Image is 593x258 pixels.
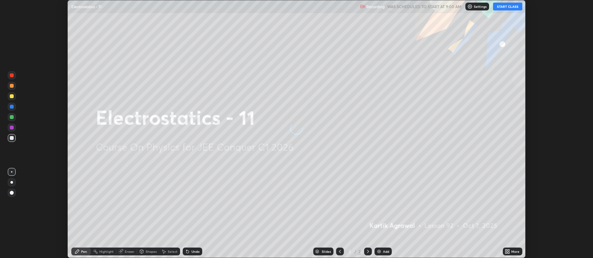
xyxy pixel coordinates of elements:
img: add-slide-button [376,249,382,254]
div: / [354,250,356,253]
div: 2 [346,250,353,253]
div: Shapes [146,250,157,253]
div: More [511,250,519,253]
p: Electrostatics - 11 [71,4,102,9]
div: Undo [191,250,200,253]
div: Select [168,250,177,253]
p: Settings [474,5,487,8]
p: Recording [366,4,385,9]
img: recording.375f2c34.svg [360,4,365,9]
div: Slides [322,250,331,253]
button: START CLASS [493,3,522,10]
div: Eraser [125,250,134,253]
div: Highlight [99,250,114,253]
img: class-settings-icons [467,4,473,9]
h5: WAS SCHEDULED TO START AT 9:00 AM [387,4,461,9]
div: 2 [358,249,361,254]
div: Pen [81,250,87,253]
div: Add [383,250,389,253]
